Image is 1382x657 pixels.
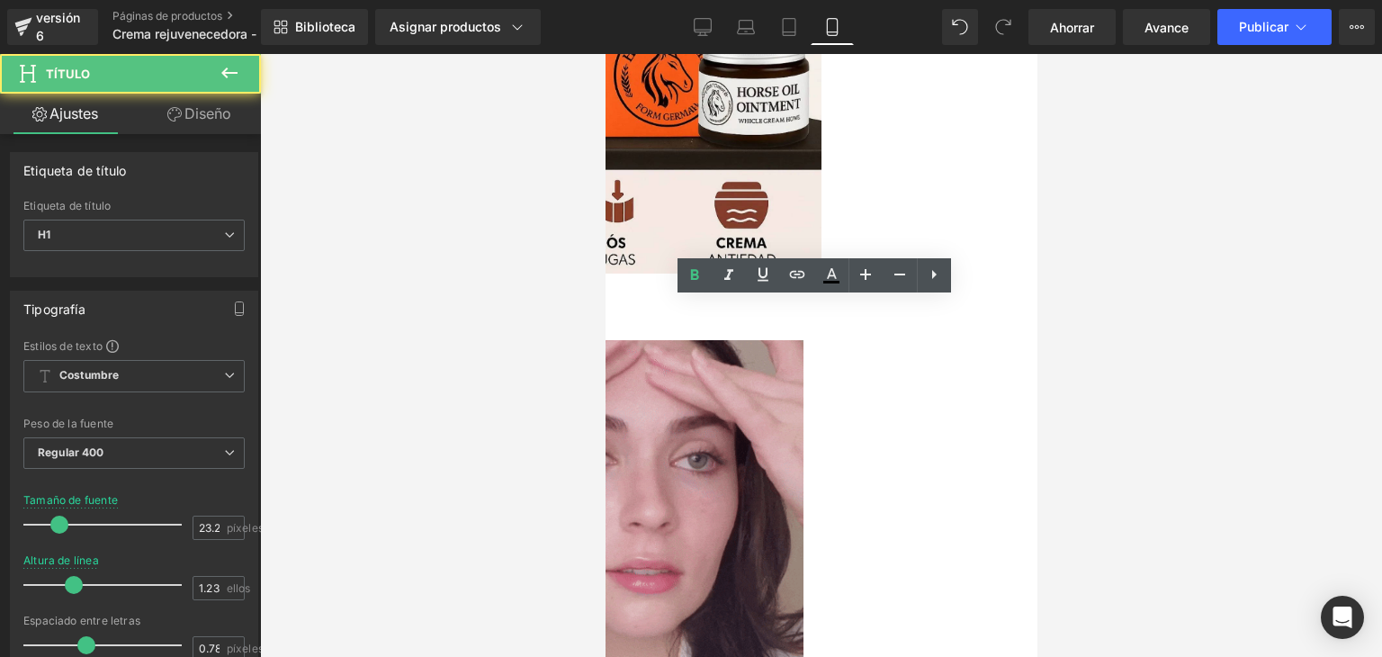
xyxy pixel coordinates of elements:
button: Publicar [1217,9,1332,45]
font: Biblioteca [295,19,355,34]
font: píxeles [227,642,264,655]
a: Móvil [811,9,854,45]
button: Rehacer [985,9,1021,45]
font: Diseño [184,104,231,122]
div: Abrir Intercom Messenger [1321,596,1364,639]
font: Etiqueta de título [23,199,111,212]
a: Tableta [767,9,811,45]
font: Tipografía [23,301,85,317]
a: Avance [1123,9,1210,45]
font: Avance [1144,20,1189,35]
font: Regular 400 [38,445,104,459]
font: ellos [227,581,251,595]
a: Diseño [134,94,265,134]
font: Crema rejuvenecedora - Horse Elixir [112,26,328,41]
button: Más [1339,9,1375,45]
font: Publicar [1239,19,1288,34]
font: Páginas de productos [112,9,222,22]
a: Páginas de productos [112,9,319,23]
font: Costumbre [59,368,119,382]
font: Estilos de texto [23,339,103,353]
font: Asignar productos [390,19,501,34]
font: Ahorrar [1050,20,1094,35]
button: Deshacer [942,9,978,45]
font: Ajustes [49,104,98,122]
font: Peso de la fuente [23,417,113,430]
font: Título [46,67,90,81]
font: Tamaño de fuente [23,493,118,507]
font: píxeles [227,521,264,535]
font: Etiqueta de título [23,163,126,178]
font: Altura de línea [23,553,99,567]
font: versión 6 [36,10,80,43]
a: versión 6 [7,9,98,45]
font: H1 [38,228,50,241]
a: Computadora portátil [724,9,767,45]
a: Nueva Biblioteca [261,9,368,45]
a: De oficina [681,9,724,45]
font: Espaciado entre letras [23,614,140,627]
